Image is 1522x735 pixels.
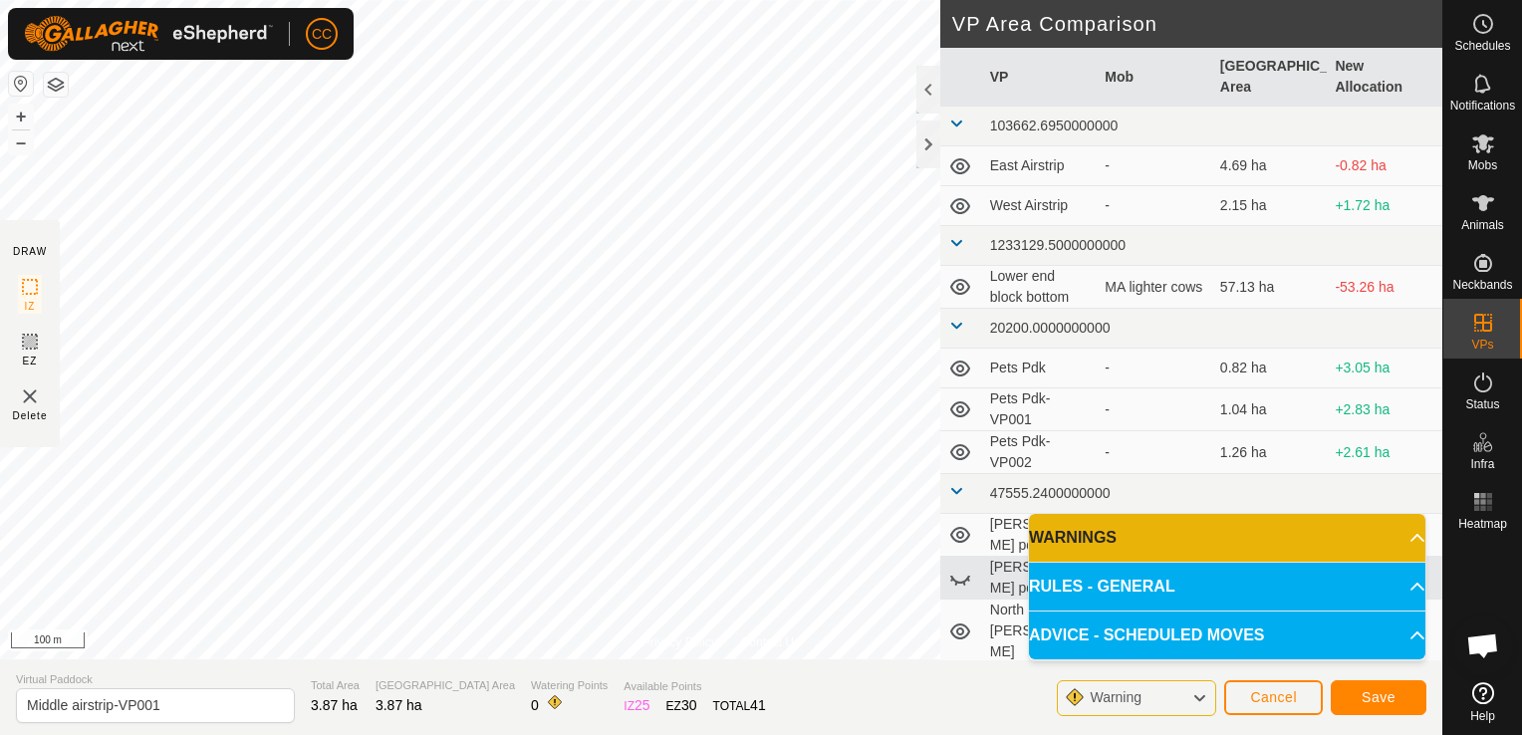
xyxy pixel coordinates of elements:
span: 25 [634,697,650,713]
td: +2.61 ha [1327,431,1442,474]
span: Infra [1470,458,1494,470]
td: North [PERSON_NAME] [982,600,1098,663]
th: [GEOGRAPHIC_DATA] Area [1212,48,1328,107]
div: EZ [666,695,697,716]
span: Save [1362,689,1395,705]
span: Warning [1090,689,1141,705]
img: VP [18,384,42,408]
button: Cancel [1224,680,1323,715]
p-accordion-header: RULES - GENERAL [1029,563,1425,611]
span: 1233129.5000000000 [990,237,1126,253]
span: RULES - GENERAL [1029,575,1175,599]
span: Heatmap [1458,518,1507,530]
a: Contact Us [741,633,800,651]
button: Map Layers [44,73,68,97]
button: Save [1331,680,1426,715]
h2: VP Area Comparison [952,12,1442,36]
div: Open chat [1453,615,1513,675]
button: Reset Map [9,72,33,96]
span: [GEOGRAPHIC_DATA] Area [376,677,515,694]
td: West Airstrip [982,186,1098,226]
td: Pets Pdk-VP001 [982,388,1098,431]
span: EZ [23,354,38,368]
div: - [1105,358,1204,378]
td: -53.26 ha [1327,266,1442,309]
span: Cancel [1250,689,1297,705]
span: 30 [681,697,697,713]
div: MA lighter cows [1105,277,1204,298]
p-accordion-header: WARNINGS [1029,514,1425,562]
span: Mobs [1468,159,1497,171]
td: 1.26 ha [1212,431,1328,474]
button: + [9,105,33,128]
td: 2.15 ha [1212,186,1328,226]
td: 1.04 ha [1212,388,1328,431]
td: 0.82 ha [1212,349,1328,388]
td: 57.13 ha [1212,266,1328,309]
div: - [1105,195,1204,216]
th: New Allocation [1327,48,1442,107]
div: IZ [624,695,649,716]
span: Schedules [1454,40,1510,52]
td: Pets Pdk [982,349,1098,388]
td: +1.72 ha [1327,186,1442,226]
div: - [1105,155,1204,176]
a: Help [1443,674,1522,730]
td: [PERSON_NAME] pdk [982,514,1098,557]
td: Pets Pdk-VP002 [982,431,1098,474]
p-accordion-header: ADVICE - SCHEDULED MOVES [1029,612,1425,659]
span: 0 [531,697,539,713]
td: [PERSON_NAME] pdk-VP001 [982,557,1098,600]
span: 3.87 ha [311,697,358,713]
div: - [1105,399,1204,420]
span: 47555.2400000000 [990,485,1111,501]
span: CC [312,24,332,45]
td: +3.05 ha [1327,349,1442,388]
th: VP [982,48,1098,107]
button: – [9,130,33,154]
span: WARNINGS [1029,526,1117,550]
span: Status [1465,398,1499,410]
span: Neckbands [1452,279,1512,291]
div: - [1105,442,1204,463]
span: Watering Points [531,677,608,694]
img: Gallagher Logo [24,16,273,52]
span: Available Points [624,678,765,695]
span: IZ [25,299,36,314]
td: East Airstrip [982,146,1098,186]
span: ADVICE - SCHEDULED MOVES [1029,623,1264,647]
span: Help [1470,710,1495,722]
a: Privacy Policy [642,633,717,651]
span: Animals [1461,219,1504,231]
span: VPs [1471,339,1493,351]
td: +2.83 ha [1327,388,1442,431]
span: 103662.6950000000 [990,118,1118,133]
div: TOTAL [713,695,766,716]
div: DRAW [13,244,47,259]
span: 41 [750,697,766,713]
span: Delete [13,408,48,423]
span: Virtual Paddock [16,671,295,688]
td: -0.82 ha [1327,146,1442,186]
td: Lower end block bottom [982,266,1098,309]
td: 4.69 ha [1212,146,1328,186]
span: Total Area [311,677,360,694]
span: 3.87 ha [376,697,422,713]
th: Mob [1097,48,1212,107]
span: 20200.0000000000 [990,320,1111,336]
span: Notifications [1450,100,1515,112]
